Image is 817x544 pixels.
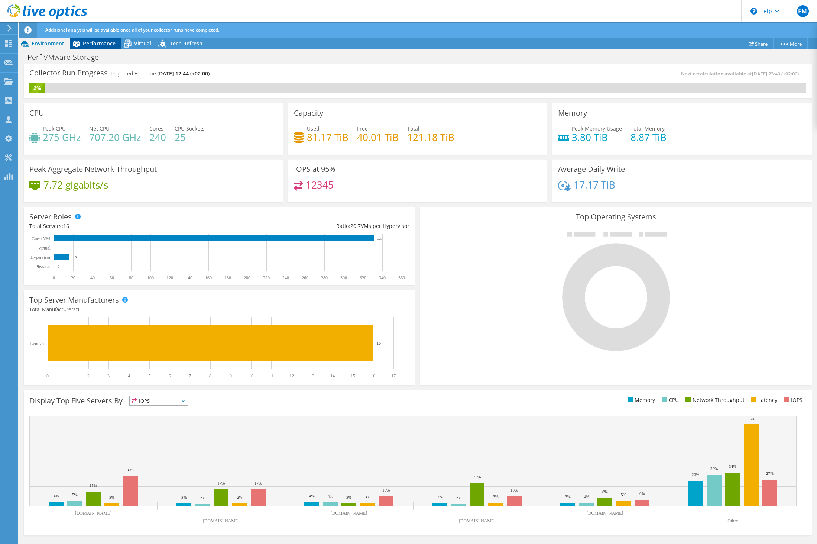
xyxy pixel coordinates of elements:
[639,491,645,496] text: 6%
[186,275,192,280] text: 140
[681,70,803,77] span: Next recalculation available at
[357,125,368,132] span: Free
[46,373,49,379] text: 0
[321,275,328,280] text: 280
[53,275,55,280] text: 0
[587,511,623,516] text: [DOMAIN_NAME]
[797,5,809,17] span: EM
[67,373,69,379] text: 1
[43,181,108,189] h4: 7.72 gigabits/s
[727,518,737,524] text: Other
[29,109,44,117] h3: CPU
[437,495,443,499] text: 3%
[602,489,608,494] text: 8%
[572,125,622,132] span: Peak Memory Usage
[77,306,80,313] span: 1
[29,213,72,221] h3: Server Roles
[75,511,112,516] text: [DOMAIN_NAME]
[24,53,110,61] h1: Perf-VMware-Storage
[379,275,386,280] text: 340
[357,133,399,141] h4: 40.01 TiB
[148,373,150,379] text: 5
[565,494,571,499] text: 3%
[169,373,171,379] text: 6
[377,341,381,345] text: 16
[72,492,78,497] text: 5%
[407,133,454,141] h4: 121.18 TiB
[382,488,390,492] text: 10%
[294,109,323,117] h3: Capacity
[111,70,210,78] h4: Projected End Time:
[572,133,622,141] h4: 3.80 TiB
[269,373,273,379] text: 11
[289,373,294,379] text: 12
[147,275,154,280] text: 100
[90,483,97,487] text: 15%
[29,305,409,313] h4: Total Manufacturers:
[377,237,383,241] text: 331
[584,494,589,499] text: 4%
[73,255,77,259] text: 16
[750,8,757,15] svg: \n
[149,133,166,141] h4: 240
[558,109,587,117] h3: Memory
[63,222,69,229] span: 16
[87,373,90,379] text: 2
[30,341,44,346] text: Lenovo
[558,165,625,173] h3: Average Daily Write
[217,481,225,485] text: 17%
[220,222,410,230] div: Ratio: VMs per Hypervisor
[90,275,95,280] text: 40
[310,373,314,379] text: 13
[244,275,250,280] text: 200
[371,373,375,379] text: 16
[782,396,803,404] li: IOPS
[58,246,59,250] text: 0
[249,373,253,379] text: 10
[149,125,163,132] span: Cores
[773,38,808,49] a: More
[166,275,173,280] text: 120
[630,125,665,132] span: Total Memory
[398,275,405,280] text: 360
[200,496,205,500] text: 2%
[749,396,777,404] li: Latency
[35,264,51,269] text: Physical
[473,474,481,479] text: 23%
[729,464,736,469] text: 34%
[128,373,130,379] text: 4
[89,133,141,141] h4: 707.20 GHz
[360,275,366,280] text: 320
[89,125,110,132] span: Net CPU
[209,373,211,379] text: 8
[29,84,45,92] div: 2%
[459,518,496,524] text: [DOMAIN_NAME]
[328,494,333,498] text: 4%
[426,213,806,221] h3: Top Operating Systems
[309,493,315,498] text: 4%
[407,125,419,132] span: Total
[29,222,220,230] div: Total Servers:
[331,511,367,516] text: [DOMAIN_NAME]
[175,133,205,141] h4: 25
[346,495,352,499] text: 3%
[626,396,655,404] li: Memory
[621,492,626,497] text: 5%
[456,496,461,500] text: 2%
[29,165,157,173] h3: Peak Aggregate Network Throughput
[203,518,240,524] text: [DOMAIN_NAME]
[350,222,361,229] span: 20.7
[189,373,191,379] text: 7
[340,275,347,280] text: 300
[237,495,243,499] text: 2%
[58,265,59,268] text: 0
[351,373,355,379] text: 15
[130,396,188,405] span: IOPS
[282,275,289,280] text: 240
[660,396,679,404] li: CPU
[181,495,187,499] text: 3%
[748,416,755,421] text: 83%
[306,181,334,189] h4: 12345
[692,472,699,477] text: 26%
[110,275,114,280] text: 60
